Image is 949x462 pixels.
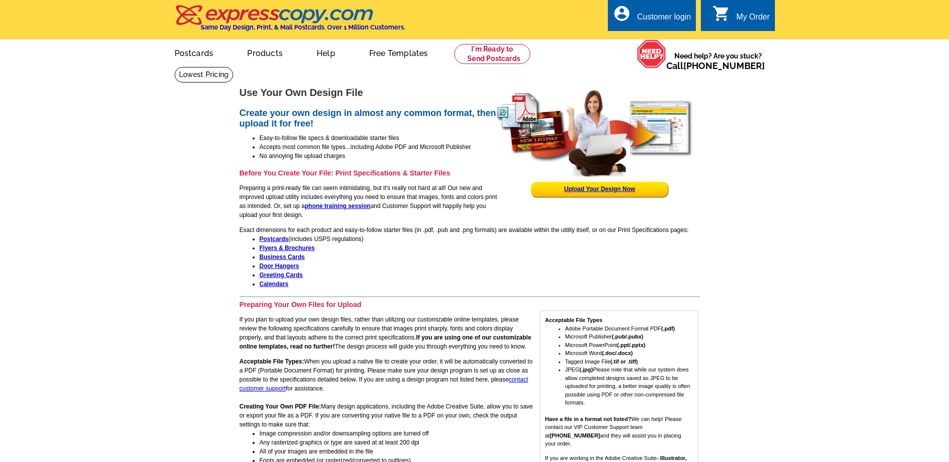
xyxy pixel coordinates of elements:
[260,438,700,447] li: Any rasterized graphics or type are saved at at least 200 dpi
[612,333,643,339] strong: (.pub/.pubx)
[613,11,691,23] a: account_circle Customer login
[301,40,351,64] a: Help
[260,262,299,269] a: Door Hangers
[617,342,645,348] strong: (.ppt/.pptx)
[496,89,693,176] img: upload your own design
[613,4,631,22] i: account_circle
[565,324,693,333] li: Adobe Portable Document Format PDF
[159,40,230,64] a: Postcards
[550,432,600,438] strong: [PHONE_NUMBER]
[240,169,450,177] strong: Before You Create Your File: Print Specifications & Starter Files
[260,234,700,243] li: (includes USPS regulations)
[260,271,303,278] a: Greeting Cards
[565,349,693,357] li: Microsoft Word
[579,366,593,372] strong: (.jpg)
[231,40,299,64] a: Products
[683,60,765,71] a: [PHONE_NUMBER]
[353,40,444,64] a: Free Templates
[201,23,405,31] h4: Same Day Design, Print, & Mail Postcards. Over 1 Million Customers.
[666,51,770,71] span: Need help? Are you stuck?
[260,244,315,251] a: Flyers & Brochures
[260,280,289,287] a: Calendars
[240,376,528,392] a: contact customer support
[564,185,635,192] a: Upload Your Design Now
[565,357,693,366] li: Tagged Image File
[240,315,700,351] p: If you plan to upload your own design files, rather than utilizing our customizable online templa...
[175,12,405,31] a: Same Day Design, Print, & Mail Postcards. Over 1 Million Customers.
[666,60,765,71] span: Call
[305,202,370,209] a: phone training session
[602,350,633,356] strong: (.doc/.docx)
[545,317,603,323] strong: Acceptable File Types
[565,365,693,407] li: JPEG Please note that while our system does allow completed designs saved as JPEG to be uploaded ...
[260,142,700,151] li: Accepts most common file types...including Adobe PDF and Microsoft Publisher
[260,133,700,142] li: Easy-to-follow file specs & downloadable starter files
[260,253,305,260] a: Business Cards
[240,183,700,219] p: Preparing a print-ready file can seem intimidating, but it's really not hard at all! Our new and ...
[637,39,666,68] img: help
[260,447,700,456] li: All of your images are embedded in the file
[260,151,700,160] li: No annoying file upload charges
[661,325,674,331] strong: (.pdf)
[240,108,700,129] h2: Create your own design in almost any common format, then upload it for free!
[260,235,289,242] a: Postcards
[240,87,700,98] h1: Use Your Own Design File
[637,12,691,26] div: Customer login
[545,416,631,422] strong: Have a file in a format not listed?
[260,429,700,438] li: Image compression and/or downsampling options are turned off
[240,300,700,309] h3: Preparing Your Own Files for Upload
[240,334,531,350] strong: If you are using one of our customizable online templates, read no further!
[545,415,693,448] p: We can help! Please contact our VIP Customer Support team at and they will assist you in placing ...
[736,12,770,26] div: My Order
[240,358,304,365] strong: Acceptable File Types:
[565,341,693,349] li: Microsoft PowerPoint
[712,4,730,22] i: shopping_cart
[712,11,770,23] a: shopping_cart My Order
[565,332,693,341] li: Microsoft Publisher
[240,403,321,410] strong: Creating Your Own PDF File:
[610,358,638,364] strong: (.tif or .tiff)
